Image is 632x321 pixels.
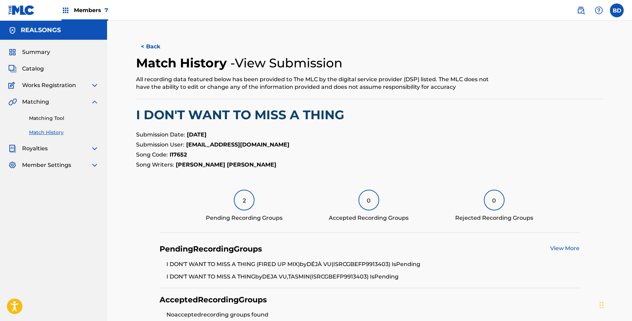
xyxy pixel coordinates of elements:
div: Pending Recording Groups [206,214,283,222]
h4: - View Submission [230,55,343,71]
div: 0 [484,190,505,210]
div: 2 [234,190,255,210]
span: Catalog [22,65,44,73]
a: Matching Tool [29,115,99,122]
img: MLC Logo [8,5,35,15]
div: All recording data featured below has been provided to The MLC by the digital service provider (D... [136,76,496,91]
span: Matching [22,98,49,106]
img: Accounts [8,26,17,35]
strong: [DATE] [187,131,207,138]
span: Song Writers: [136,161,174,168]
img: Works Registration [8,81,17,89]
a: Public Search [574,3,588,17]
div: Drag [600,295,604,315]
span: Summary [22,48,50,56]
span: Submission Date: [136,131,185,138]
img: help [595,6,603,15]
div: Accepted Recording Groups [329,214,409,222]
img: expand [90,81,99,89]
div: Help [592,3,606,17]
h5: REALSONGS [21,26,61,34]
a: View More [550,245,580,252]
li: I DON'T WANT TO MISS A THING (FIRED UP MIX) by DÉJÀ VU (ISRC GBEFP9913403 ) Is Pending [166,260,580,273]
img: Top Rightsholders [61,6,70,15]
span: Member Settings [22,161,71,169]
iframe: Chat Widget [597,288,632,321]
strong: [PERSON_NAME] [PERSON_NAME] [176,161,276,168]
h4: Accepted Recording Groups [160,295,267,305]
img: Catalog [8,65,17,73]
img: search [577,6,585,15]
img: Summary [8,48,17,56]
img: expand [90,98,99,106]
span: Royalties [22,144,48,153]
li: I DON'T WANT TO MISS A THING by DEJA VU,TASMIN (ISRC GBEFP9913403 ) Is Pending [166,273,580,281]
a: Match History [29,129,99,136]
strong: I17652 [170,151,187,158]
button: < Back [136,38,178,55]
a: CatalogCatalog [8,65,44,73]
h4: Pending Recording Groups [160,244,262,254]
img: Royalties [8,144,17,153]
a: SummarySummary [8,48,50,56]
h2: I DON'T WANT TO MISS A THING [136,107,603,123]
strong: [EMAIL_ADDRESS][DOMAIN_NAME] [186,141,289,148]
img: Matching [8,98,17,106]
img: expand [90,161,99,169]
div: User Menu [610,3,624,17]
span: Submission User: [136,141,184,148]
span: 7 [105,7,108,13]
span: Members [74,6,108,14]
h2: Match History [136,55,230,71]
span: Song Code: [136,151,168,158]
iframe: Resource Center [613,212,632,268]
span: Works Registration [22,81,76,89]
div: 0 [358,190,379,210]
li: No accepted recording groups found [166,311,580,319]
img: Member Settings [8,161,17,169]
div: Rejected Recording Groups [455,214,533,222]
img: expand [90,144,99,153]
